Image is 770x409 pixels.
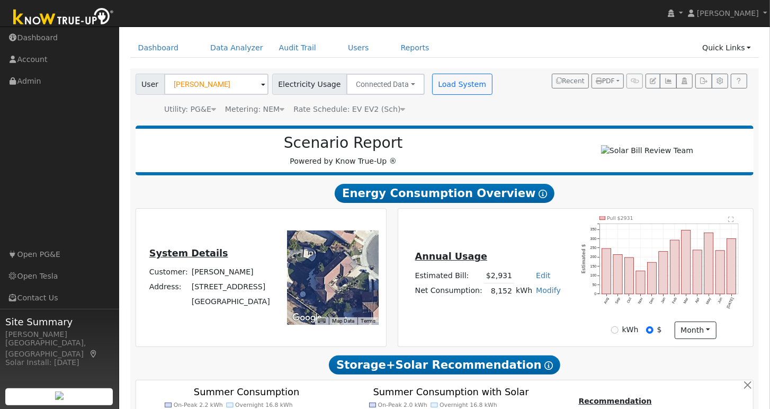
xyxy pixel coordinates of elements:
span: Alias: HEV2A [293,105,405,113]
rect: onclick="" [648,262,657,294]
text: Summer Consumption [194,387,300,398]
a: Modify [536,286,561,295]
rect: onclick="" [727,239,736,295]
text: Feb [671,297,677,305]
a: Help Link [731,74,747,88]
td: Address: [147,280,190,295]
u: Annual Usage [415,251,487,262]
a: Audit Trail [271,38,324,58]
a: Dashboard [130,38,187,58]
text: Summer Consumption with Solar [373,387,530,398]
div: Solar Install: [DATE] [5,357,113,368]
text: Nov [637,297,643,305]
a: Map [89,350,99,358]
i: Show Help [544,361,553,370]
a: Edit [536,271,550,280]
text: Dec [649,297,655,305]
text: 0 [594,292,596,296]
a: Data Analyzer [202,38,271,58]
rect: onclick="" [704,233,713,294]
span: Electricity Usage [272,74,347,95]
td: Estimated Bill: [413,268,484,283]
span: Energy Consumption Overview [335,184,554,203]
a: Open this area in Google Maps (opens a new window) [290,311,325,325]
text: Apr [694,297,701,304]
td: [GEOGRAPHIC_DATA] [190,295,272,309]
span: PDF [596,77,615,85]
span: User [136,74,165,95]
button: month [675,322,717,340]
div: Utility: PG&E [164,104,216,115]
button: Recent [552,74,589,88]
text: Jun [717,297,723,304]
td: Customer: [147,265,190,280]
input: Select a User [164,74,268,95]
text: [DATE] [726,297,735,309]
rect: onclick="" [636,271,645,295]
button: Load System [432,74,493,95]
rect: onclick="" [682,230,691,295]
img: retrieve [55,392,64,400]
a: Quick Links [694,38,759,58]
img: Solar Bill Review Team [601,145,693,156]
text: Pull $2931 [607,215,633,221]
a: Terms (opens in new tab) [361,318,375,324]
rect: onclick="" [693,250,702,294]
td: [STREET_ADDRESS] [190,280,272,295]
text: Estimated $ [581,244,586,274]
input: $ [646,326,653,334]
button: Edit User [646,74,660,88]
button: Keyboard shortcuts [318,317,325,325]
button: Login As [676,74,693,88]
u: Recommendation [579,397,652,405]
div: Metering: NEM [225,104,284,115]
text: Aug [603,297,610,305]
td: Net Consumption: [413,283,484,299]
span: Site Summary [5,315,113,329]
rect: onclick="" [670,240,679,294]
input: kWh [611,326,619,334]
img: Know True-Up [8,6,119,30]
img: Google [290,311,325,325]
text: Sep [614,297,621,305]
h2: Scenario Report [146,134,540,152]
div: [GEOGRAPHIC_DATA], [GEOGRAPHIC_DATA] [5,337,113,360]
button: Connected Data [346,74,425,95]
text: Oct [626,297,632,304]
label: $ [657,324,662,335]
text: 300 [590,237,597,241]
div: [PERSON_NAME] [5,329,113,340]
text: 50 [592,283,596,287]
button: PDF [592,74,624,88]
span: Storage+Solar Recommendation [329,355,560,375]
u: System Details [149,248,228,259]
rect: onclick="" [716,251,725,294]
a: Reports [393,38,437,58]
text: Jan [660,297,666,304]
span: [PERSON_NAME] [697,9,759,17]
a: Users [340,38,377,58]
text: Overnight 16.8 kWh [440,402,497,409]
td: $2,931 [484,268,514,283]
text: On-Peak 2.0 kWh [378,402,427,409]
label: kWh [622,324,639,335]
text:  [729,216,734,223]
button: Export Interval Data [695,74,712,88]
text: 150 [590,264,597,268]
button: Multi-Series Graph [660,74,676,88]
text: On-Peak 2.2 kWh [173,402,222,409]
text: 250 [590,246,597,250]
text: Mar [683,297,689,304]
td: [PERSON_NAME] [190,265,272,280]
td: kWh [514,283,534,299]
rect: onclick="" [625,257,634,294]
text: Overnight 16.8 kWh [235,402,293,409]
button: Settings [712,74,728,88]
text: 200 [590,255,597,259]
rect: onclick="" [659,252,668,294]
rect: onclick="" [613,255,622,295]
td: 8,152 [484,283,514,299]
text: 350 [590,227,597,231]
text: May [705,297,712,305]
text: 100 [590,274,597,278]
